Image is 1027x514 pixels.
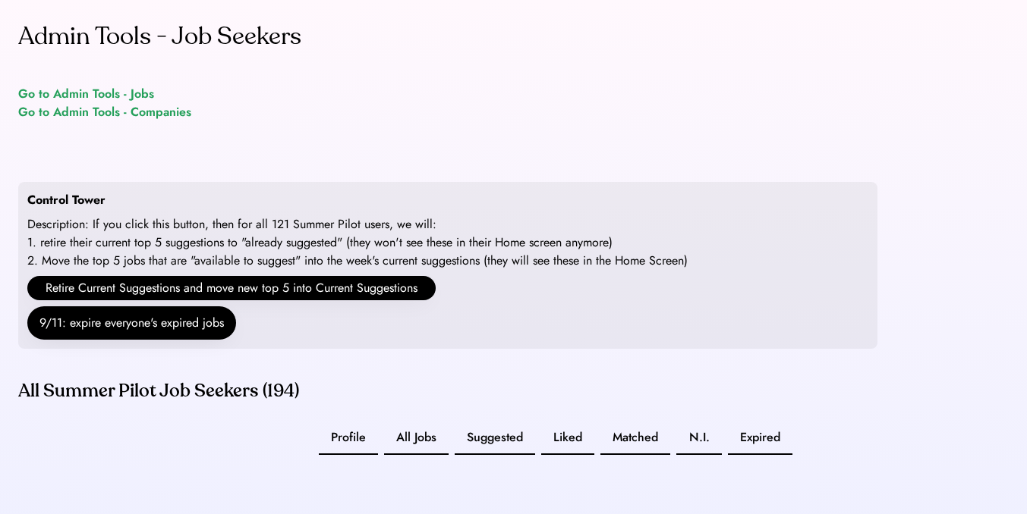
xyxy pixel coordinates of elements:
[676,422,722,455] button: N.I.
[27,306,236,340] button: 9/11: expire everyone's expired jobs
[384,422,449,455] button: All Jobs
[728,422,792,455] button: Expired
[18,103,191,121] a: Go to Admin Tools - Companies
[27,276,436,300] button: Retire Current Suggestions and move new top 5 into Current Suggestions
[455,422,535,455] button: Suggested
[27,215,688,270] div: Description: If you click this button, then for all 121 Summer Pilot users, we will: 1. retire th...
[541,422,594,455] button: Liked
[600,422,670,455] button: Matched
[18,18,301,55] div: Admin Tools - Job Seekers
[27,191,106,209] div: Control Tower
[18,85,154,103] a: Go to Admin Tools - Jobs
[18,379,877,403] div: All Summer Pilot Job Seekers (194)
[319,422,378,455] button: Profile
